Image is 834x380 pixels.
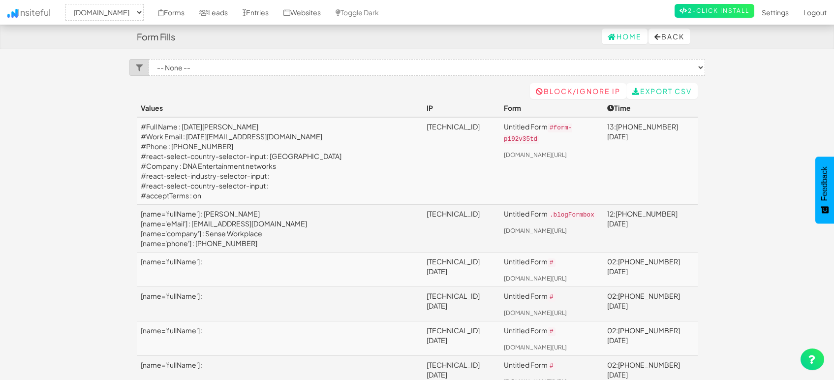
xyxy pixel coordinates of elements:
[504,256,599,268] p: Untitled Form
[548,293,556,302] code: #
[137,99,423,117] th: Values
[603,286,698,321] td: 02:[PHONE_NUMBER][DATE]
[7,9,18,18] img: icon.png
[137,117,423,205] td: #Full Name : [DATE][PERSON_NAME] #Work Email : [DATE][EMAIL_ADDRESS][DOMAIN_NAME] #Phone : [PHONE...
[548,211,596,220] code: .blogFormbox
[504,275,567,282] a: [DOMAIN_NAME][URL]
[504,291,599,302] p: Untitled Form
[548,258,556,267] code: #
[603,321,698,355] td: 02:[PHONE_NUMBER][DATE]
[137,286,423,321] td: [name='fullName'] :
[137,321,423,355] td: [name='fullName'] :
[602,29,648,44] a: Home
[427,360,480,379] a: [TECHNICAL_ID][DATE]
[137,32,175,42] h4: Form Fills
[504,124,572,144] code: #form-p192v35td
[504,344,567,351] a: [DOMAIN_NAME][URL]
[423,99,500,117] th: IP
[649,29,690,44] button: Back
[504,360,599,371] p: Untitled Form
[137,253,423,287] td: [name='fullName'] :
[603,117,698,205] td: 13:[PHONE_NUMBER][DATE]
[504,227,567,234] a: [DOMAIN_NAME][URL]
[504,309,567,317] a: [DOMAIN_NAME][URL]
[427,257,480,276] a: [TECHNICAL_ID][DATE]
[427,209,480,218] a: [TECHNICAL_ID]
[504,122,599,144] p: Untitled Form
[820,166,829,201] span: Feedback
[500,99,603,117] th: Form
[530,83,626,99] a: Block/Ignore IP
[504,151,567,158] a: [DOMAIN_NAME][URL]
[603,99,698,117] th: Time
[137,205,423,253] td: [name='fullName'] : [PERSON_NAME] [name='eMail'] : [EMAIL_ADDRESS][DOMAIN_NAME] [name='company'] ...
[603,205,698,253] td: 12:[PHONE_NUMBER][DATE]
[504,209,599,220] p: Untitled Form
[427,122,480,131] a: [TECHNICAL_ID]
[815,157,834,223] button: Feedback - Show survey
[504,325,599,337] p: Untitled Form
[675,4,754,18] a: 2-Click Install
[603,253,698,287] td: 02:[PHONE_NUMBER][DATE]
[548,327,556,336] code: #
[427,291,480,310] a: [TECHNICAL_ID][DATE]
[427,326,480,345] a: [TECHNICAL_ID][DATE]
[548,362,556,371] code: #
[626,83,698,99] a: Export CSV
